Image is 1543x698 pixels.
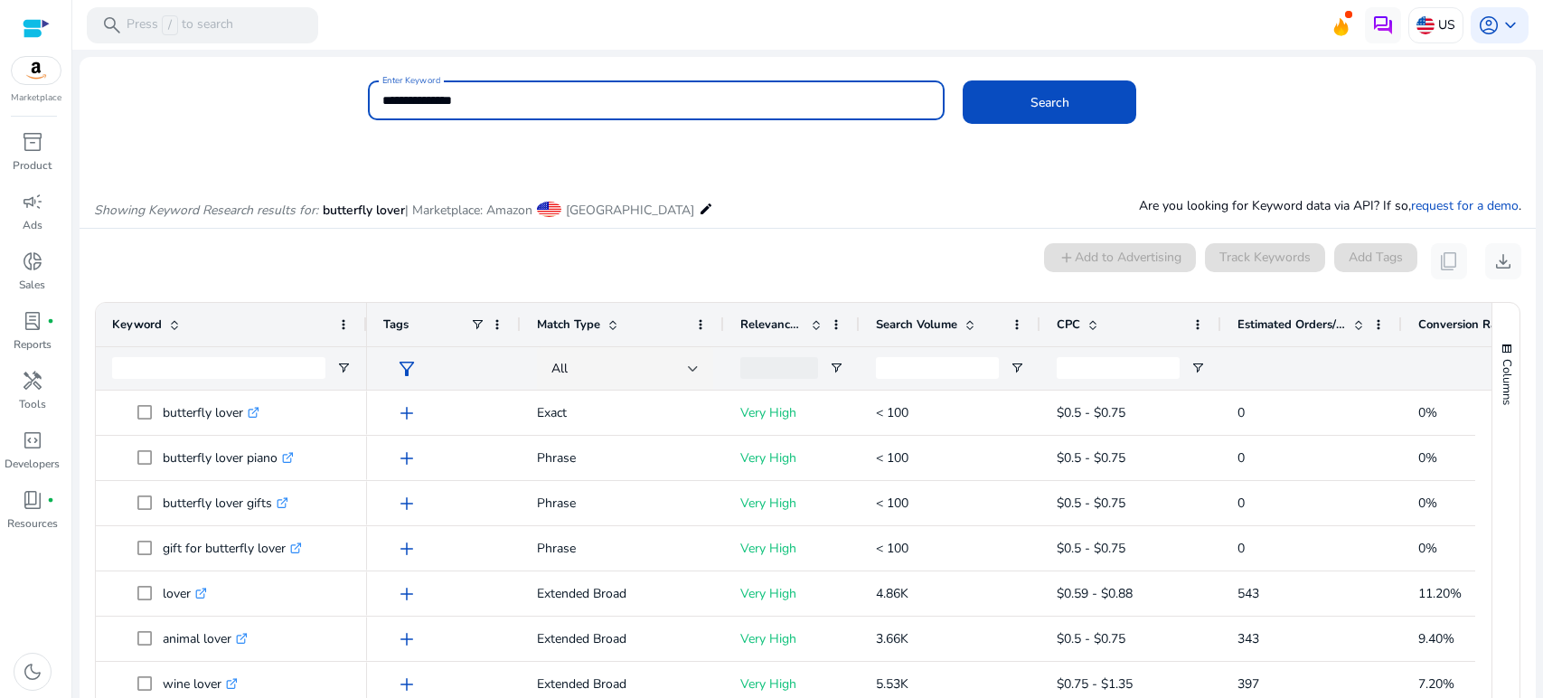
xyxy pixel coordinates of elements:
span: 543 [1237,585,1259,602]
span: Conversion Rate [1418,316,1508,333]
span: 0 [1237,495,1245,512]
span: butterfly lover [323,202,405,219]
p: Very High [740,485,843,522]
p: Tools [19,396,46,412]
mat-label: Enter Keyword [382,74,440,87]
p: US [1438,9,1455,41]
span: Search Volume [876,316,957,333]
p: Extended Broad [537,620,708,657]
img: us.svg [1416,16,1435,34]
span: 0 [1237,449,1245,467]
p: animal lover [163,620,248,657]
span: add [396,448,418,469]
span: CPC [1057,316,1080,333]
span: 5.53K [876,675,908,693]
span: $0.5 - $0.75 [1057,540,1125,557]
button: download [1485,243,1521,279]
p: Marketplace [11,91,61,105]
span: 0% [1418,449,1437,467]
span: Estimated Orders/Month [1237,316,1346,333]
p: Very High [740,394,843,431]
button: Open Filter Menu [829,361,843,375]
span: 0 [1237,404,1245,421]
span: search [101,14,123,36]
span: keyboard_arrow_down [1500,14,1521,36]
p: Very High [740,575,843,612]
span: fiber_manual_record [47,317,54,325]
p: Ads [23,217,42,233]
span: $0.5 - $0.75 [1057,449,1125,467]
span: / [162,15,178,35]
span: lab_profile [22,310,43,332]
span: | Marketplace: Amazon [405,202,532,219]
span: add [396,674,418,695]
span: $0.5 - $0.75 [1057,495,1125,512]
p: Very High [740,530,843,567]
span: Tags [383,316,409,333]
span: add [396,538,418,560]
p: Extended Broad [537,575,708,612]
p: Sales [19,277,45,293]
p: Reports [14,336,52,353]
span: 343 [1237,630,1259,647]
p: butterfly lover [163,394,259,431]
p: Resources [7,515,58,532]
button: Search [963,80,1136,124]
span: All [551,360,568,377]
p: Developers [5,456,60,472]
p: Press to search [127,15,233,35]
span: account_circle [1478,14,1500,36]
span: dark_mode [22,661,43,683]
span: 0% [1418,404,1437,421]
span: [GEOGRAPHIC_DATA] [566,202,694,219]
i: Showing Keyword Research results for: [94,202,318,219]
p: Exact [537,394,708,431]
span: inventory_2 [22,131,43,153]
p: gift for butterfly lover [163,530,302,567]
span: 4.86K [876,585,908,602]
button: Open Filter Menu [1190,361,1205,375]
span: book_4 [22,489,43,511]
span: Relevance Score [740,316,804,333]
p: butterfly lover gifts [163,485,288,522]
span: filter_alt [396,358,418,380]
input: CPC Filter Input [1057,357,1180,379]
button: Open Filter Menu [1010,361,1024,375]
span: < 100 [876,495,908,512]
span: add [396,493,418,514]
span: $0.5 - $0.75 [1057,630,1125,647]
span: Search [1030,93,1069,112]
span: donut_small [22,250,43,272]
span: Keyword [112,316,162,333]
p: lover [163,575,207,612]
span: 7.20% [1418,675,1454,693]
span: < 100 [876,404,908,421]
mat-icon: edit [699,198,713,220]
p: Phrase [537,530,708,567]
span: Columns [1499,359,1515,405]
span: 11.20% [1418,585,1462,602]
span: < 100 [876,449,908,467]
span: add [396,583,418,605]
button: Open Filter Menu [336,361,351,375]
span: $0.59 - $0.88 [1057,585,1133,602]
span: fiber_manual_record [47,496,54,504]
span: Match Type [537,316,600,333]
span: 0 [1237,540,1245,557]
span: add [396,402,418,424]
p: butterfly lover piano [163,439,294,476]
span: < 100 [876,540,908,557]
span: download [1492,250,1514,272]
span: add [396,628,418,650]
p: Are you looking for Keyword data via API? If so, . [1139,196,1521,215]
span: 397 [1237,675,1259,693]
input: Search Volume Filter Input [876,357,999,379]
span: 0% [1418,495,1437,512]
p: Product [13,157,52,174]
p: Very High [740,439,843,476]
span: campaign [22,191,43,212]
a: request for a demo [1411,197,1519,214]
p: Phrase [537,485,708,522]
input: Keyword Filter Input [112,357,325,379]
img: amazon.svg [12,57,61,84]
